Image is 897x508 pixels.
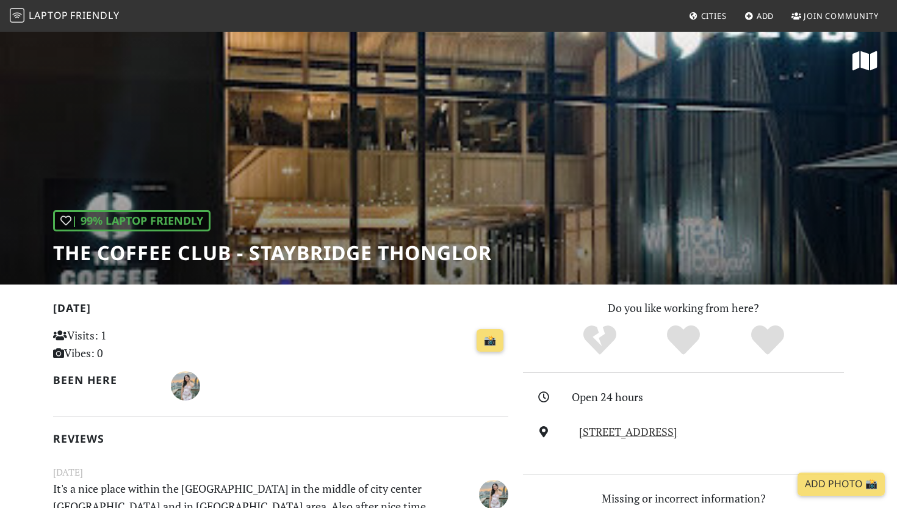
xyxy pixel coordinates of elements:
a: Add Photo 📸 [798,473,885,496]
h2: [DATE] [53,302,508,319]
a: Add [740,5,779,27]
a: [STREET_ADDRESS] [579,424,677,439]
h2: Been here [53,374,156,386]
div: No [558,324,642,357]
p: Missing or incorrect information? [523,490,844,507]
small: [DATE] [46,465,516,480]
a: Join Community [787,5,884,27]
span: Chatchada Temsri [479,485,508,500]
span: Add [757,10,774,21]
div: | 99% Laptop Friendly [53,210,211,231]
p: Visits: 1 Vibes: 0 [53,327,195,362]
span: Cities [701,10,727,21]
a: Cities [684,5,732,27]
span: Laptop [29,9,68,22]
p: Do you like working from here? [523,299,844,317]
a: LaptopFriendly LaptopFriendly [10,5,120,27]
img: 6685-chatchada.jpg [171,371,200,401]
span: Friendly [70,9,119,22]
a: 📸 [477,329,503,352]
img: LaptopFriendly [10,8,24,23]
div: Yes [641,324,726,357]
span: Chatchada Temsri [171,377,200,392]
h1: THE COFFEE CLUB - Staybridge Thonglor [53,241,492,264]
h2: Reviews [53,432,508,445]
div: Definitely! [726,324,810,357]
span: Join Community [804,10,879,21]
div: Open 24 hours [572,388,851,406]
